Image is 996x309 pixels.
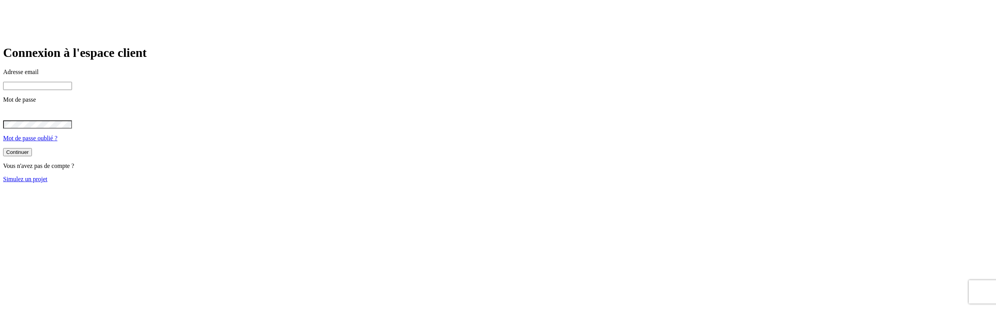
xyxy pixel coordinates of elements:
[3,69,993,76] p: Adresse email
[3,96,993,103] p: Mot de passe
[3,148,32,156] button: Continuer
[6,149,29,155] div: Continuer
[3,46,993,60] h1: Connexion à l'espace client
[3,162,993,170] p: Vous n'avez pas de compte ?
[3,176,47,182] a: Simulez un projet
[3,135,58,141] a: Mot de passe oublié ?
